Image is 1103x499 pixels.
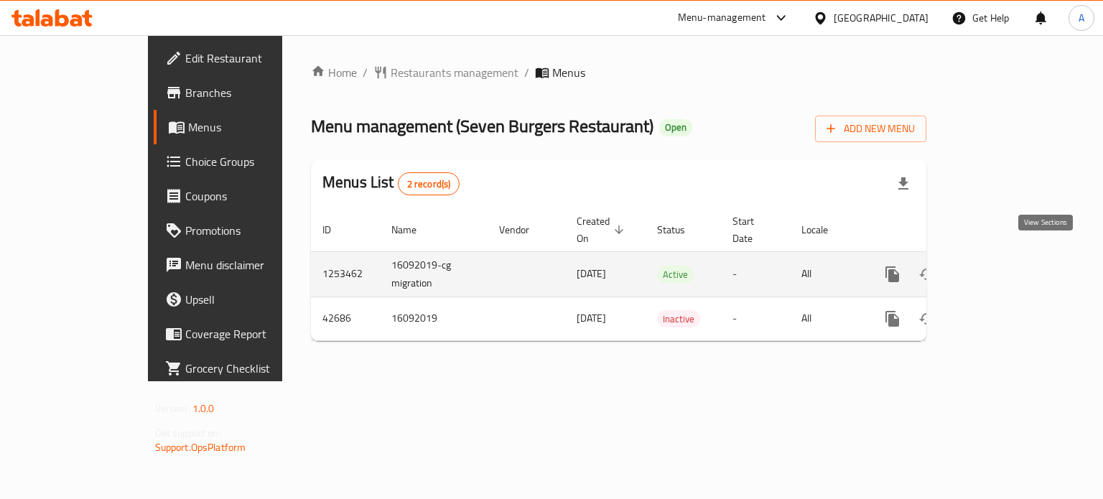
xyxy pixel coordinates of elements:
td: All [790,297,864,340]
span: Promotions [185,222,321,239]
table: enhanced table [311,208,1025,341]
a: Upsell [154,282,332,317]
span: Version: [155,399,190,418]
li: / [524,64,529,81]
a: Home [311,64,357,81]
span: Menus [552,64,585,81]
div: Menu-management [678,9,766,27]
a: Support.OpsPlatform [155,438,246,457]
span: Choice Groups [185,153,321,170]
td: 1253462 [311,251,380,297]
button: more [875,302,910,336]
h2: Menus List [322,172,460,195]
td: - [721,297,790,340]
span: Start Date [732,213,773,247]
div: Open [659,119,692,136]
span: Status [657,221,704,238]
a: Restaurants management [373,64,518,81]
td: 16092019-cg migration [380,251,488,297]
span: Upsell [185,291,321,308]
div: Active [657,266,694,283]
a: Coupons [154,179,332,213]
span: Vendor [499,221,548,238]
span: Coupons [185,187,321,205]
span: Get support on: [155,424,221,442]
span: Active [657,266,694,283]
button: more [875,257,910,292]
span: Grocery Checklist [185,360,321,377]
a: Branches [154,75,332,110]
span: ID [322,221,350,238]
span: Open [659,121,692,134]
span: Add New Menu [827,120,915,138]
span: Coverage Report [185,325,321,342]
button: Add New Menu [815,116,926,142]
span: 1.0.0 [192,399,215,418]
span: Inactive [657,311,700,327]
button: Change Status [910,302,944,336]
span: 2 record(s) [399,177,460,191]
span: Edit Restaurant [185,50,321,67]
td: 16092019 [380,297,488,340]
span: Menu management ( Seven Burgers Restaurant ) [311,110,653,142]
span: A [1079,10,1084,26]
th: Actions [864,208,1025,252]
div: Inactive [657,310,700,327]
span: Created On [577,213,628,247]
a: Grocery Checklist [154,351,332,386]
span: [DATE] [577,309,606,327]
div: Total records count [398,172,460,195]
a: Promotions [154,213,332,248]
span: Branches [185,84,321,101]
a: Choice Groups [154,144,332,179]
a: Menus [154,110,332,144]
nav: breadcrumb [311,64,926,81]
a: Edit Restaurant [154,41,332,75]
span: Menu disclaimer [185,256,321,274]
span: Locale [801,221,847,238]
span: Restaurants management [391,64,518,81]
td: All [790,251,864,297]
a: Menu disclaimer [154,248,332,282]
span: [DATE] [577,264,606,283]
a: Coverage Report [154,317,332,351]
li: / [363,64,368,81]
span: Menus [188,118,321,136]
td: 42686 [311,297,380,340]
span: Name [391,221,435,238]
div: [GEOGRAPHIC_DATA] [834,10,929,26]
button: Change Status [910,257,944,292]
div: Export file [886,167,921,201]
td: - [721,251,790,297]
